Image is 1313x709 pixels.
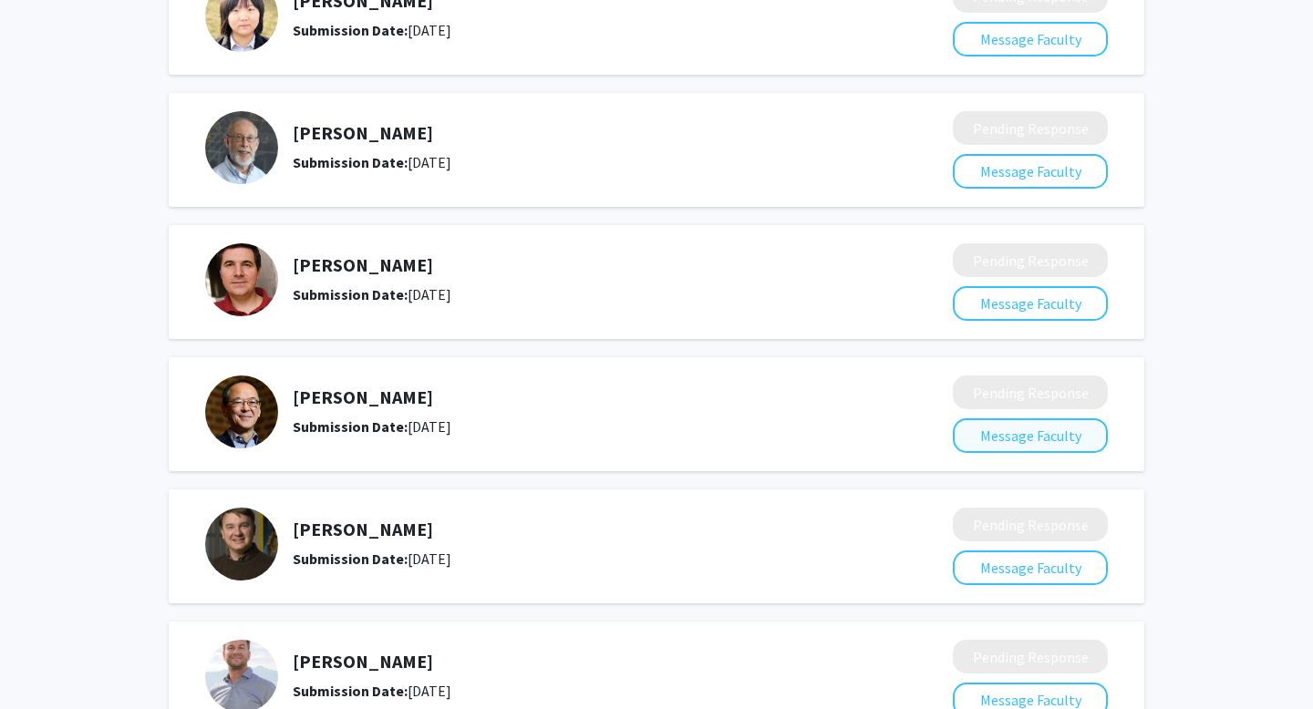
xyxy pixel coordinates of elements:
[953,375,1108,409] button: Pending Response
[953,550,1108,585] button: Message Faculty
[293,417,408,436] b: Submission Date:
[293,548,856,570] div: [DATE]
[293,416,856,437] div: [DATE]
[953,22,1108,57] button: Message Faculty
[953,426,1108,445] a: Message Faculty
[293,519,856,540] h5: [PERSON_NAME]
[953,154,1108,189] button: Message Faculty
[953,162,1108,180] a: Message Faculty
[953,640,1108,673] button: Pending Response
[293,680,856,702] div: [DATE]
[293,550,408,568] b: Submission Date:
[953,559,1108,577] a: Message Faculty
[293,386,856,408] h5: [PERSON_NAME]
[293,151,856,173] div: [DATE]
[293,285,408,303] b: Submission Date:
[293,19,856,41] div: [DATE]
[293,682,408,700] b: Submission Date:
[14,627,78,695] iframe: Chat
[953,418,1108,453] button: Message Faculty
[953,294,1108,313] a: Message Faculty
[953,111,1108,145] button: Pending Response
[953,508,1108,541] button: Pending Response
[953,286,1108,321] button: Message Faculty
[293,651,856,673] h5: [PERSON_NAME]
[293,283,856,305] div: [DATE]
[205,243,278,316] img: Profile Picture
[205,375,278,448] img: Profile Picture
[953,243,1108,277] button: Pending Response
[953,30,1108,48] a: Message Faculty
[293,21,408,39] b: Submission Date:
[293,153,408,171] b: Submission Date:
[205,111,278,184] img: Profile Picture
[293,122,856,144] h5: [PERSON_NAME]
[953,691,1108,709] a: Message Faculty
[293,254,856,276] h5: [PERSON_NAME]
[205,508,278,581] img: Profile Picture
